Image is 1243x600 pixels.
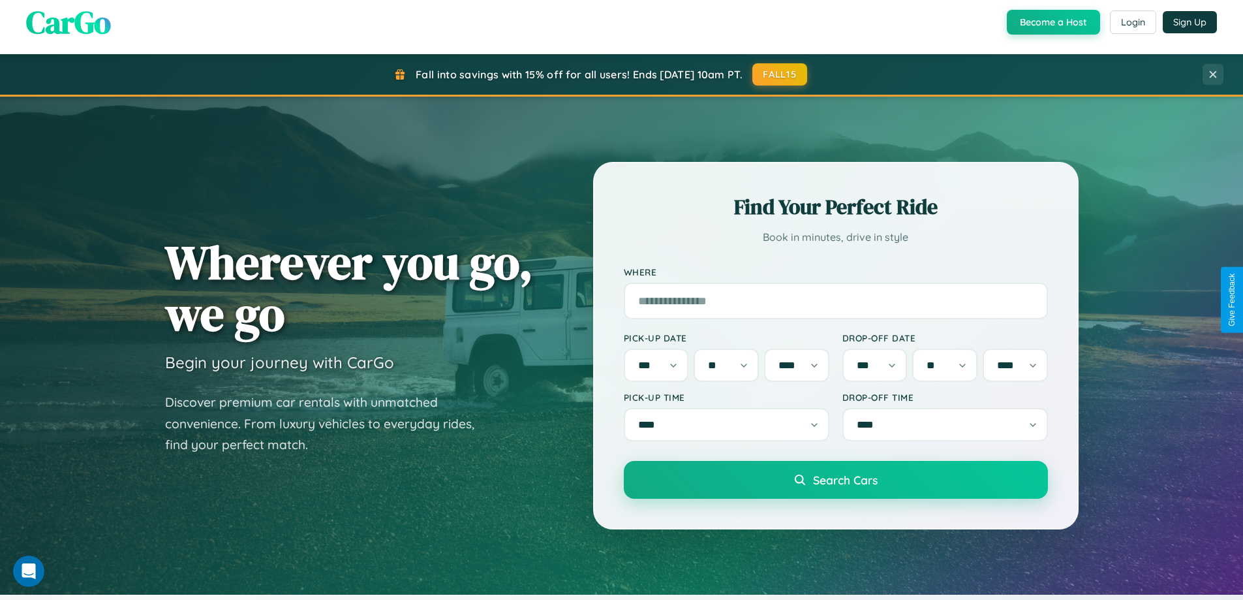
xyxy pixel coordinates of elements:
button: Sign Up [1163,11,1217,33]
span: Fall into savings with 15% off for all users! Ends [DATE] 10am PT. [416,68,743,81]
label: Pick-up Date [624,332,829,343]
label: Drop-off Time [842,392,1048,403]
h2: Find Your Perfect Ride [624,193,1048,221]
h1: Wherever you go, we go [165,236,533,339]
span: Search Cars [813,473,878,487]
button: Become a Host [1007,10,1100,35]
button: Login [1110,10,1156,34]
p: Discover premium car rentals with unmatched convenience. From luxury vehicles to everyday rides, ... [165,392,491,456]
button: Search Cars [624,461,1048,499]
button: FALL15 [752,63,807,86]
label: Where [624,266,1048,277]
div: Give Feedback [1227,274,1236,326]
label: Pick-up Time [624,392,829,403]
h3: Begin your journey with CarGo [165,353,394,372]
label: Drop-off Date [842,332,1048,343]
p: Book in minutes, drive in style [624,228,1048,247]
iframe: Intercom live chat [13,556,44,587]
span: CarGo [26,1,111,44]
